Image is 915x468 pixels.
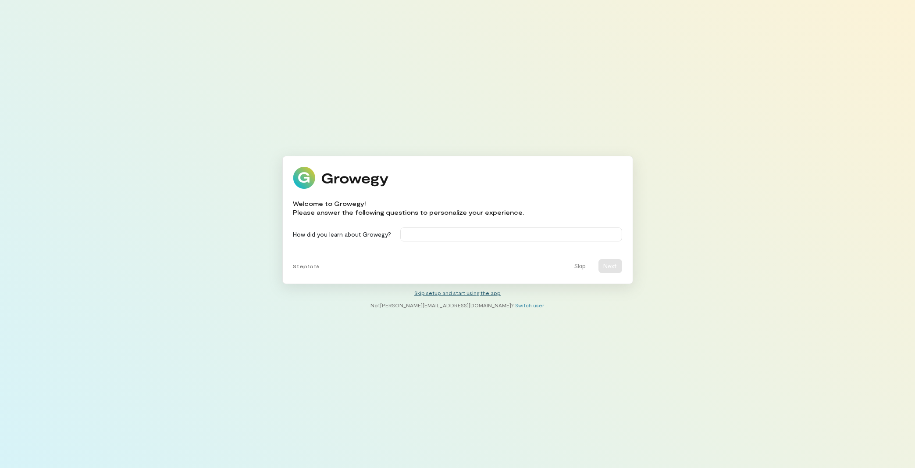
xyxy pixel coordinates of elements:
[293,167,389,189] img: Growegy logo
[598,259,622,273] button: Next
[516,302,545,308] a: Switch user
[371,302,514,308] span: Not [PERSON_NAME][EMAIL_ADDRESS][DOMAIN_NAME] ?
[569,259,591,273] button: Skip
[293,230,392,239] label: How did you learn about Growegy?
[414,290,501,296] a: Skip setup and start using the app
[293,199,524,217] div: Welcome to Growegy! Please answer the following questions to personalize your experience.
[293,263,320,270] span: Step 1 of 6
